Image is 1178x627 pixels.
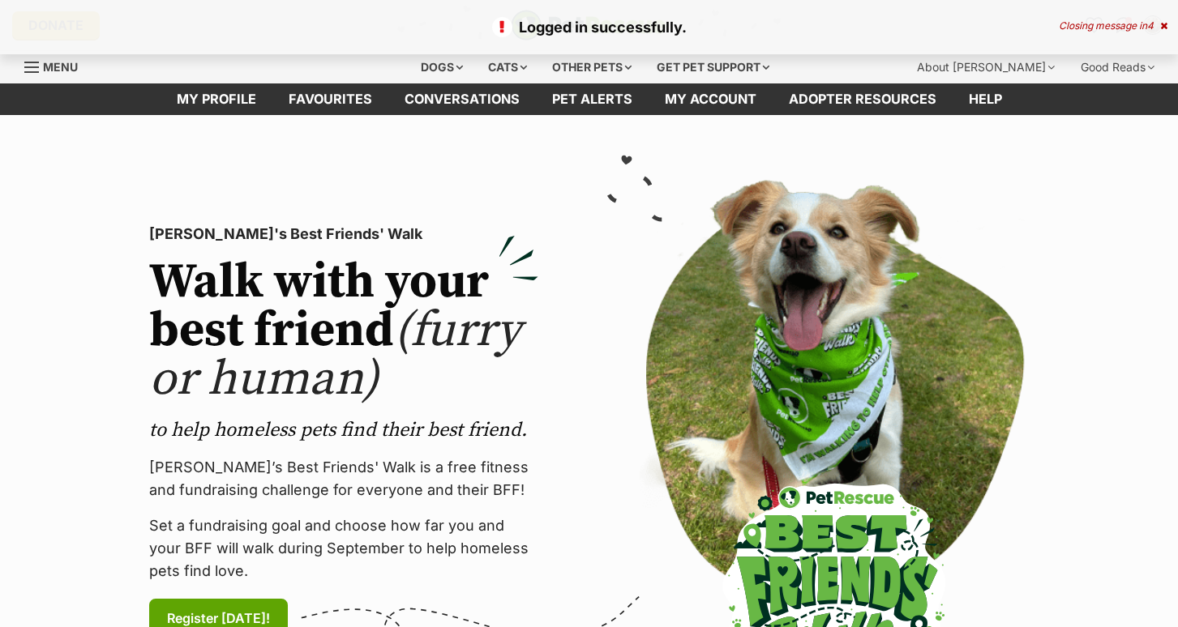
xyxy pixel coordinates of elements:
a: Help [953,83,1018,115]
a: My profile [161,83,272,115]
div: About [PERSON_NAME] [906,51,1066,83]
p: [PERSON_NAME]'s Best Friends' Walk [149,223,538,245]
span: Menu [43,60,78,74]
a: Pet alerts [536,83,649,115]
h2: Walk with your best friend [149,258,538,404]
span: (furry or human) [149,301,521,410]
p: Set a fundraising goal and choose how far you and your BFF will walk during September to help hom... [149,514,538,582]
a: Menu [24,51,89,80]
p: [PERSON_NAME]’s Best Friends' Walk is a free fitness and fundraising challenge for everyone and t... [149,456,538,501]
a: conversations [388,83,536,115]
p: to help homeless pets find their best friend. [149,417,538,443]
div: Good Reads [1069,51,1166,83]
div: Other pets [541,51,643,83]
a: My account [649,83,773,115]
div: Get pet support [645,51,781,83]
div: Cats [477,51,538,83]
a: Favourites [272,83,388,115]
div: Dogs [409,51,474,83]
a: Adopter resources [773,83,953,115]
